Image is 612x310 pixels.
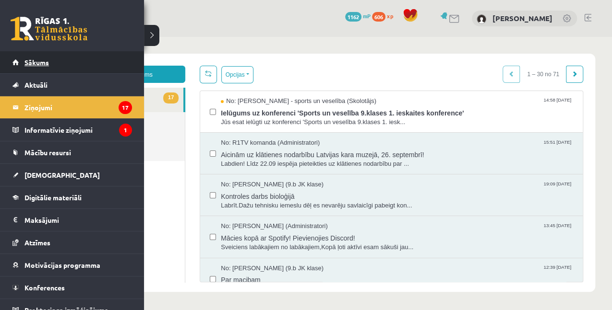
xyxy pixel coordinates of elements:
span: No: [PERSON_NAME] (9.b JK klase) [182,143,285,152]
span: No: [PERSON_NAME] (Administratori) [182,185,289,194]
span: Konferences [24,283,65,292]
span: Labdien! Līdz 22.09 iespēja pieteikties uz klātienes nodarbību par ... [182,123,535,132]
span: 1162 [345,12,361,22]
a: No: [PERSON_NAME] - sports un veselība (Skolotājs) 14:58 [DATE] Ielūgums uz konferenci 'Sports un... [182,60,535,90]
span: No: R1TV komanda (Administratori) [182,102,281,111]
legend: Informatīvie ziņojumi [24,119,132,141]
span: Labrīt.Dažu tehnisku iemeslu dēļ es nevarēju savlaicīgi pabeigt kon... [182,164,535,173]
span: 17 [125,56,140,67]
span: Mācību resursi [24,148,71,157]
span: Ielūgums uz konferenci 'Sports un veselība 9.klases 1. ieskaites konference' [182,69,535,81]
span: 606 [372,12,385,22]
a: Mācību resursi [12,141,132,163]
a: Maksājumi [12,209,132,231]
a: 1162 mP [345,12,371,20]
span: 12:39 [DATE] [503,227,535,234]
span: Motivācijas programma [24,261,100,269]
span: Par macibam [182,236,535,248]
span: Sveiciens labākajiem no labākajiem,Kopā ļoti aktīvi esam sākuši jau... [182,206,535,215]
span: Jūs esat ielūgti uz konferenci 'Sports un veselība 9.klases 1. iesk... [182,81,535,90]
span: mP [363,12,371,20]
a: [DEMOGRAPHIC_DATA] [12,164,132,186]
a: [PERSON_NAME] [492,13,552,23]
i: 1 [119,124,132,137]
a: Jauns ziņojums [29,29,147,46]
a: 606 xp [372,12,398,20]
a: Rīgas 1. Tālmācības vidusskola [11,17,87,41]
a: No: [PERSON_NAME] (9.b JK klase) 12:39 [DATE] Par macibam [182,227,535,257]
span: Aicinām uz klātienes nodarbību Latvijas kara muzejā, 26. septembrī! [182,111,535,123]
span: No: [PERSON_NAME] - sports un veselība (Skolotājs) [182,60,338,69]
span: 15:51 [DATE] [503,102,535,109]
a: Informatīvie ziņojumi1 [12,119,132,141]
a: Aktuāli [12,74,132,96]
legend: Ziņojumi [24,96,132,118]
span: Mācies kopā ar Spotify! Pievienojies Discord! [182,194,535,206]
a: No: R1TV komanda (Administratori) 15:51 [DATE] Aicinām uz klātienes nodarbību Latvijas kara muzej... [182,102,535,131]
i: 17 [119,101,132,114]
span: Kontroles darbs bioloģijā [182,152,535,164]
a: Nosūtītie [29,75,146,100]
img: Daniela Estere Smoroģina [477,14,486,24]
a: Digitālie materiāli [12,186,132,208]
a: Dzēstie [29,100,146,124]
span: 14:58 [DATE] [503,60,535,67]
span: No: [PERSON_NAME] (9.b JK klase) [182,227,285,236]
a: 17Ienākošie [29,51,145,75]
span: 1 – 30 no 71 [481,29,528,46]
span: 13:45 [DATE] [503,185,535,192]
span: xp [387,12,393,20]
legend: Maksājumi [24,209,132,231]
span: Sākums [24,58,49,67]
span: Atzīmes [24,238,50,247]
a: Konferences [12,276,132,299]
a: No: [PERSON_NAME] (9.b JK klase) 19:09 [DATE] Kontroles darbs bioloģijā Labrīt.Dažu tehnisku ieme... [182,143,535,173]
span: Aktuāli [24,80,48,89]
a: Motivācijas programma [12,254,132,276]
a: No: [PERSON_NAME] (Administratori) 13:45 [DATE] Mācies kopā ar Spotify! Pievienojies Discord! Sve... [182,185,535,215]
span: 19:09 [DATE] [503,143,535,150]
button: Opcijas [183,29,215,46]
a: Sākums [12,51,132,73]
span: [DEMOGRAPHIC_DATA] [24,171,100,179]
span: Digitālie materiāli [24,193,82,202]
a: Ziņojumi17 [12,96,132,118]
a: Atzīmes [12,231,132,253]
